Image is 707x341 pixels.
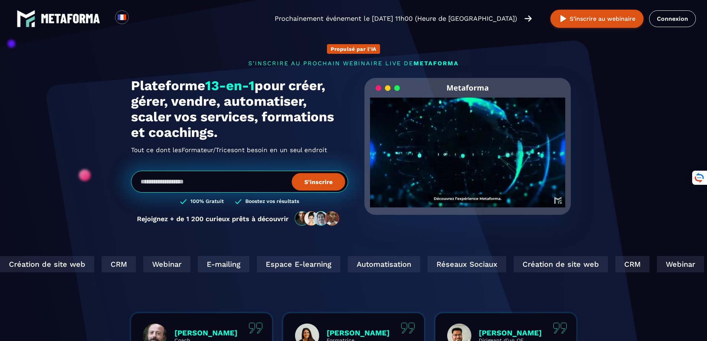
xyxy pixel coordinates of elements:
[17,9,35,28] img: logo
[550,10,644,28] button: S’inscrire au webinaire
[190,198,224,205] h3: 100% Gratuit
[413,60,459,67] span: METAFORMA
[292,211,342,226] img: community-people
[479,328,542,337] p: [PERSON_NAME]
[181,144,234,156] span: Formateur/Trices
[245,198,299,205] h3: Boostez vos résultats
[101,256,135,272] div: CRM
[513,256,607,272] div: Création de site web
[180,198,187,205] img: checked
[143,256,190,272] div: Webinar
[129,10,147,27] div: Search for option
[174,328,238,337] p: [PERSON_NAME]
[524,14,532,23] img: arrow-right
[131,78,348,140] h1: Plateforme pour créer, gérer, vendre, automatiser, scaler vos services, formations et coachings.
[137,215,289,223] p: Rejoignez + de 1 200 curieux prêts à découvrir
[135,14,141,23] input: Search for option
[327,328,390,337] p: [PERSON_NAME]
[205,78,255,94] span: 13-en-1
[347,256,419,272] div: Automatisation
[197,256,249,272] div: E-mailing
[256,256,340,272] div: Espace E-learning
[41,14,100,23] img: logo
[401,322,415,334] img: quote
[615,256,649,272] div: CRM
[559,14,568,23] img: play
[131,144,348,156] h2: Tout ce dont les ont besoin en un seul endroit
[275,13,517,24] p: Prochainement événement le [DATE] 11h00 (Heure de [GEOGRAPHIC_DATA])
[292,173,345,190] button: S’inscrire
[427,256,505,272] div: Réseaux Sociaux
[649,10,696,27] a: Connexion
[235,198,242,205] img: checked
[331,46,376,52] p: Propulsé par l'IA
[249,322,263,334] img: quote
[117,13,127,22] img: fr
[656,256,703,272] div: Webinar
[131,60,576,67] p: s'inscrire au prochain webinaire live de
[370,98,566,195] video: Your browser does not support the video tag.
[446,78,489,98] h2: Metaforma
[376,85,400,92] img: loading
[553,322,567,334] img: quote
